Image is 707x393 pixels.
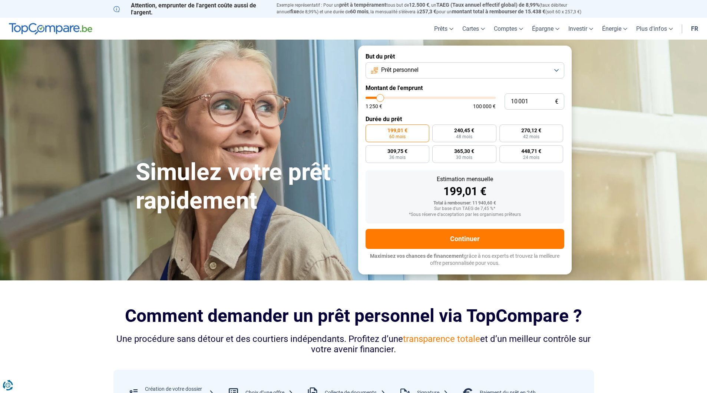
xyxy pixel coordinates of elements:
a: Épargne [528,18,564,40]
a: Cartes [458,18,489,40]
span: 365,30 € [454,149,474,154]
span: Prêt personnel [381,66,419,74]
p: Exemple représentatif : Pour un tous but de , un (taux débiteur annuel de 8,99%) et une durée de ... [277,2,594,15]
a: fr [687,18,703,40]
span: 48 mois [456,134,472,139]
span: 36 mois [389,155,406,160]
span: 240,45 € [454,128,474,133]
div: Total à rembourser: 11 940,60 € [371,201,558,206]
p: Attention, emprunter de l'argent coûte aussi de l'argent. [113,2,268,16]
span: 1 250 € [366,104,382,109]
span: prêt à tempérament [339,2,386,8]
span: 30 mois [456,155,472,160]
span: montant total à rembourser de 15.438 € [452,9,545,14]
a: Comptes [489,18,528,40]
p: grâce à nos experts et trouvez la meilleure offre personnalisée pour vous. [366,253,564,267]
div: Estimation mensuelle [371,176,558,182]
label: Montant de l'emprunt [366,84,564,91]
a: Investir [564,18,598,40]
span: € [555,99,558,105]
div: 199,01 € [371,186,558,197]
span: 270,12 € [521,128,541,133]
h2: Comment demander un prêt personnel via TopCompare ? [113,306,594,326]
span: 100 000 € [473,104,496,109]
a: Prêts [430,18,458,40]
span: 309,75 € [387,149,407,154]
span: 42 mois [523,134,539,139]
span: 257,3 € [419,9,436,14]
span: transparence totale [403,334,480,344]
div: Sur base d'un TAEG de 7,45 %* [371,206,558,212]
span: 60 mois [389,134,406,139]
span: 60 mois [350,9,369,14]
span: TAEG (Taux annuel effectif global) de 8,99% [436,2,539,8]
label: But du prêt [366,53,564,60]
span: Maximisez vos chances de financement [370,253,464,259]
label: Durée du prêt [366,116,564,123]
span: fixe [290,9,299,14]
a: Énergie [598,18,632,40]
img: TopCompare [9,23,92,35]
button: Continuer [366,229,564,249]
a: Plus d'infos [632,18,677,40]
span: 24 mois [523,155,539,160]
div: *Sous réserve d'acceptation par les organismes prêteurs [371,212,558,217]
h1: Simulez votre prêt rapidement [136,158,349,215]
span: 199,01 € [387,128,407,133]
button: Prêt personnel [366,62,564,79]
span: 12.500 € [409,2,429,8]
div: Une procédure sans détour et des courtiers indépendants. Profitez d’une et d’un meilleur contrôle... [113,334,594,355]
span: 448,71 € [521,149,541,154]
